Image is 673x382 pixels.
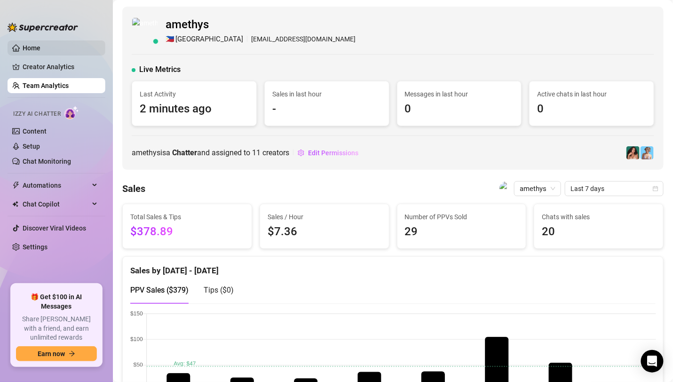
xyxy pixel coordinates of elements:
span: Last 7 days [570,182,658,196]
span: setting [298,150,304,156]
span: Live Metrics [139,64,181,75]
span: [GEOGRAPHIC_DATA] [175,34,243,45]
span: Chats with sales [542,212,656,222]
span: calendar [653,186,658,191]
span: Edit Permissions [308,149,358,157]
span: Last Activity [140,89,249,99]
img: logo-BBDzfeDw.svg [8,23,78,32]
span: arrow-right [69,350,75,357]
span: Number of PPVs Sold [405,212,519,222]
a: Setup [23,143,40,150]
span: 11 [252,148,261,157]
span: Chat Copilot [23,197,89,212]
span: Tips ( $0 ) [204,286,234,294]
a: Team Analytics [23,82,69,89]
a: Home [23,44,40,52]
span: Sales / Hour [268,212,381,222]
span: 20 [542,223,656,241]
span: Sales in last hour [272,89,381,99]
a: Settings [23,243,48,251]
span: 29 [405,223,519,241]
img: amethys [499,182,514,196]
span: Total Sales & Tips [130,212,244,222]
span: 0 [537,100,646,118]
img: Jasmine [626,146,640,159]
div: Open Intercom Messenger [641,350,664,373]
span: $7.36 [268,223,381,241]
img: Chat Copilot [12,201,18,207]
a: Creator Analytics [23,59,98,74]
div: [EMAIL_ADDRESS][DOMAIN_NAME] [166,34,356,45]
span: amethys [166,16,356,34]
b: Chatter [172,148,197,157]
span: Earn now [38,350,65,358]
h4: Sales [122,182,145,195]
span: thunderbolt [12,182,20,189]
span: Automations [23,178,89,193]
a: Discover Viral Videos [23,224,86,232]
a: Content [23,127,47,135]
span: Izzy AI Chatter [13,110,61,119]
span: amethys [520,182,555,196]
img: AI Chatter [64,106,79,119]
div: Sales by [DATE] - [DATE] [130,257,656,277]
span: 2 minutes ago [140,100,249,118]
span: 🎁 Get $100 in AI Messages [16,293,97,311]
img: amethys [132,18,158,43]
button: Earn nowarrow-right [16,346,97,361]
span: - [272,100,381,118]
span: 0 [405,100,514,118]
img: Vanessa [641,146,654,159]
span: Active chats in last hour [537,89,646,99]
span: Share [PERSON_NAME] with a friend, and earn unlimited rewards [16,315,97,342]
span: 🇵🇭 [166,34,174,45]
span: PPV Sales ( $379 ) [130,286,189,294]
span: Messages in last hour [405,89,514,99]
span: amethys is a and assigned to creators [132,147,289,159]
a: Chat Monitoring [23,158,71,165]
button: Edit Permissions [297,145,359,160]
span: $378.89 [130,223,244,241]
